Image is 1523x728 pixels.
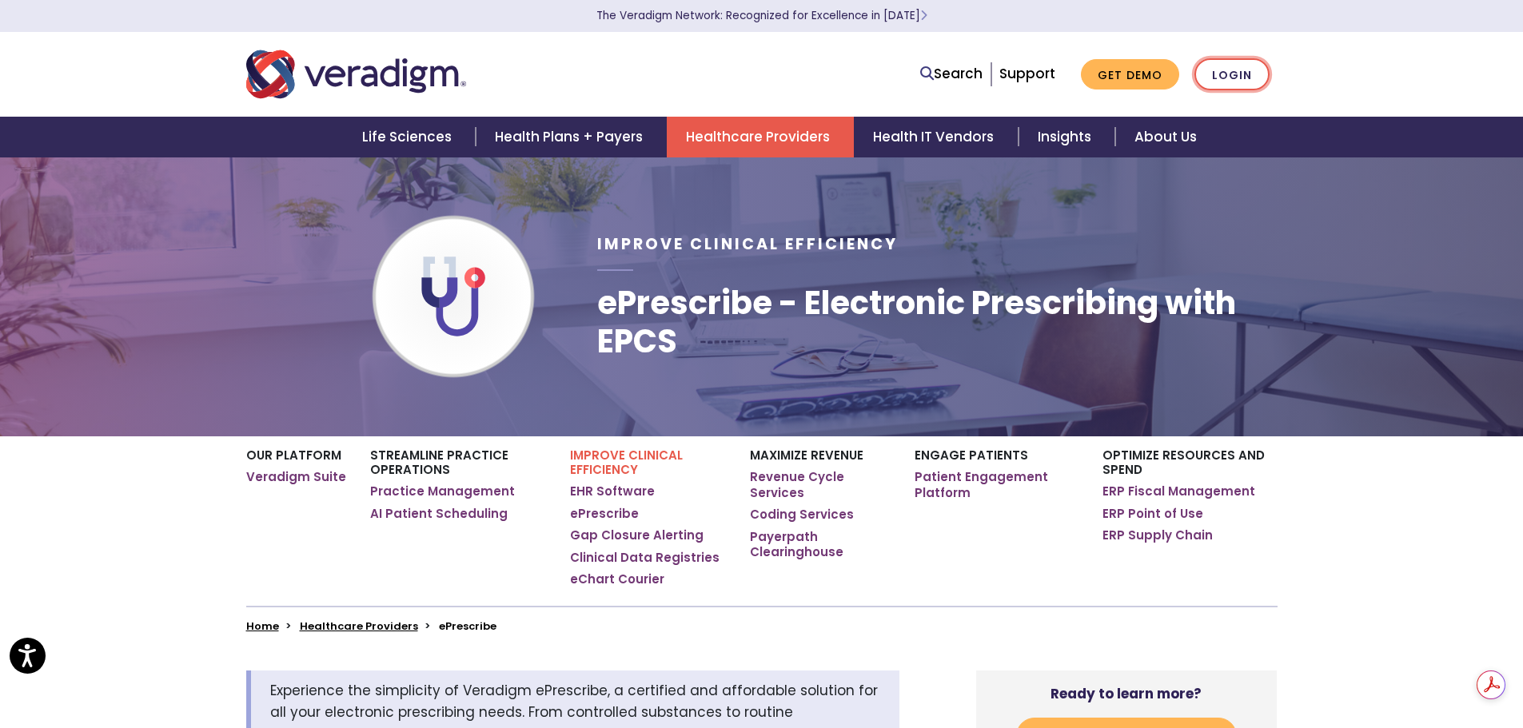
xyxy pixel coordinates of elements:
[476,117,667,157] a: Health Plans + Payers
[570,550,720,566] a: Clinical Data Registries
[246,48,466,101] img: Veradigm logo
[750,529,890,560] a: Payerpath Clearinghouse
[1051,684,1202,703] strong: Ready to learn more?
[343,117,476,157] a: Life Sciences
[750,469,890,500] a: Revenue Cycle Services
[999,64,1055,83] a: Support
[1194,58,1270,91] a: Login
[570,483,655,499] a: EHR Software
[667,117,854,157] a: Healthcare Providers
[597,284,1277,360] h1: ePrescribe - Electronic Prescribing with EPCS
[1102,506,1203,522] a: ERP Point of Use
[370,506,508,522] a: AI Patient Scheduling
[1115,117,1216,157] a: About Us
[854,117,1018,157] a: Health IT Vendors
[920,63,983,85] a: Search
[596,8,927,23] a: The Veradigm Network: Recognized for Excellence in [DATE]Learn More
[1102,527,1213,543] a: ERP Supply Chain
[1019,117,1115,157] a: Insights
[246,469,346,485] a: Veradigm Suite
[1081,59,1179,90] a: Get Demo
[570,571,664,587] a: eChart Courier
[570,527,704,543] a: Gap Closure Alerting
[920,8,927,23] span: Learn More
[750,507,854,523] a: Coding Services
[1102,483,1255,499] a: ERP Fiscal Management
[570,506,639,522] a: ePrescribe
[915,469,1078,500] a: Patient Engagement Platform
[300,619,418,634] a: Healthcare Providers
[246,619,279,634] a: Home
[597,233,898,255] span: Improve Clinical Efficiency
[370,483,515,499] a: Practice Management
